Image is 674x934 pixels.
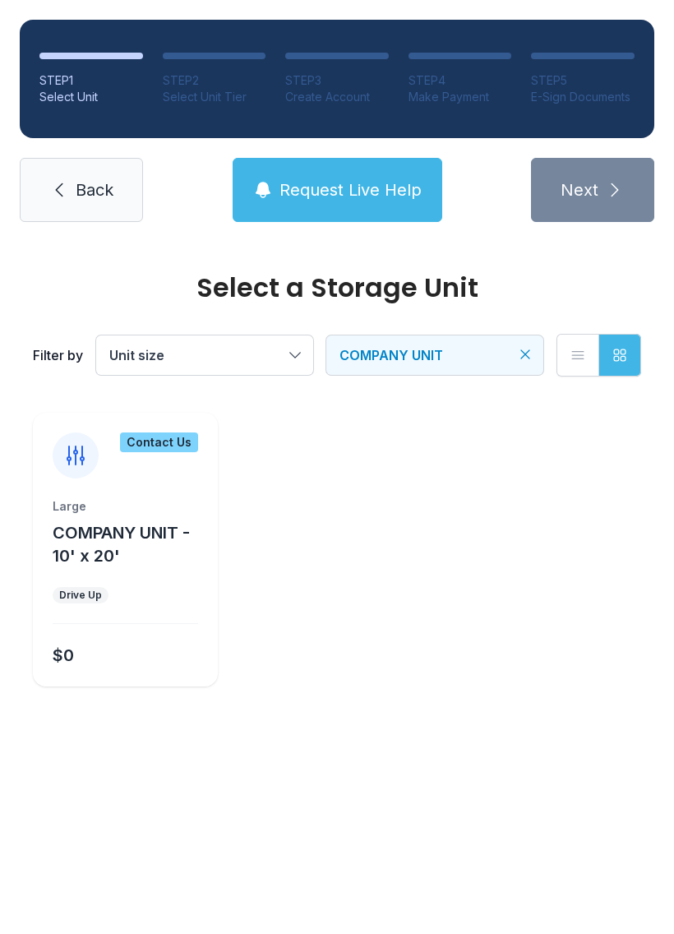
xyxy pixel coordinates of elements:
[409,89,512,105] div: Make Payment
[531,89,635,105] div: E-Sign Documents
[96,335,313,375] button: Unit size
[285,72,389,89] div: STEP 3
[33,345,83,365] div: Filter by
[517,346,533,363] button: Clear filters
[59,589,102,602] div: Drive Up
[326,335,543,375] button: COMPANY UNIT
[53,644,74,667] div: $0
[76,178,113,201] span: Back
[39,89,143,105] div: Select Unit
[163,72,266,89] div: STEP 2
[531,72,635,89] div: STEP 5
[163,89,266,105] div: Select Unit Tier
[53,523,190,566] span: COMPANY UNIT - 10' x 20'
[120,432,198,452] div: Contact Us
[39,72,143,89] div: STEP 1
[285,89,389,105] div: Create Account
[33,275,641,301] div: Select a Storage Unit
[561,178,598,201] span: Next
[53,498,198,515] div: Large
[109,347,164,363] span: Unit size
[409,72,512,89] div: STEP 4
[339,347,443,363] span: COMPANY UNIT
[279,178,422,201] span: Request Live Help
[53,521,211,567] button: COMPANY UNIT - 10' x 20'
